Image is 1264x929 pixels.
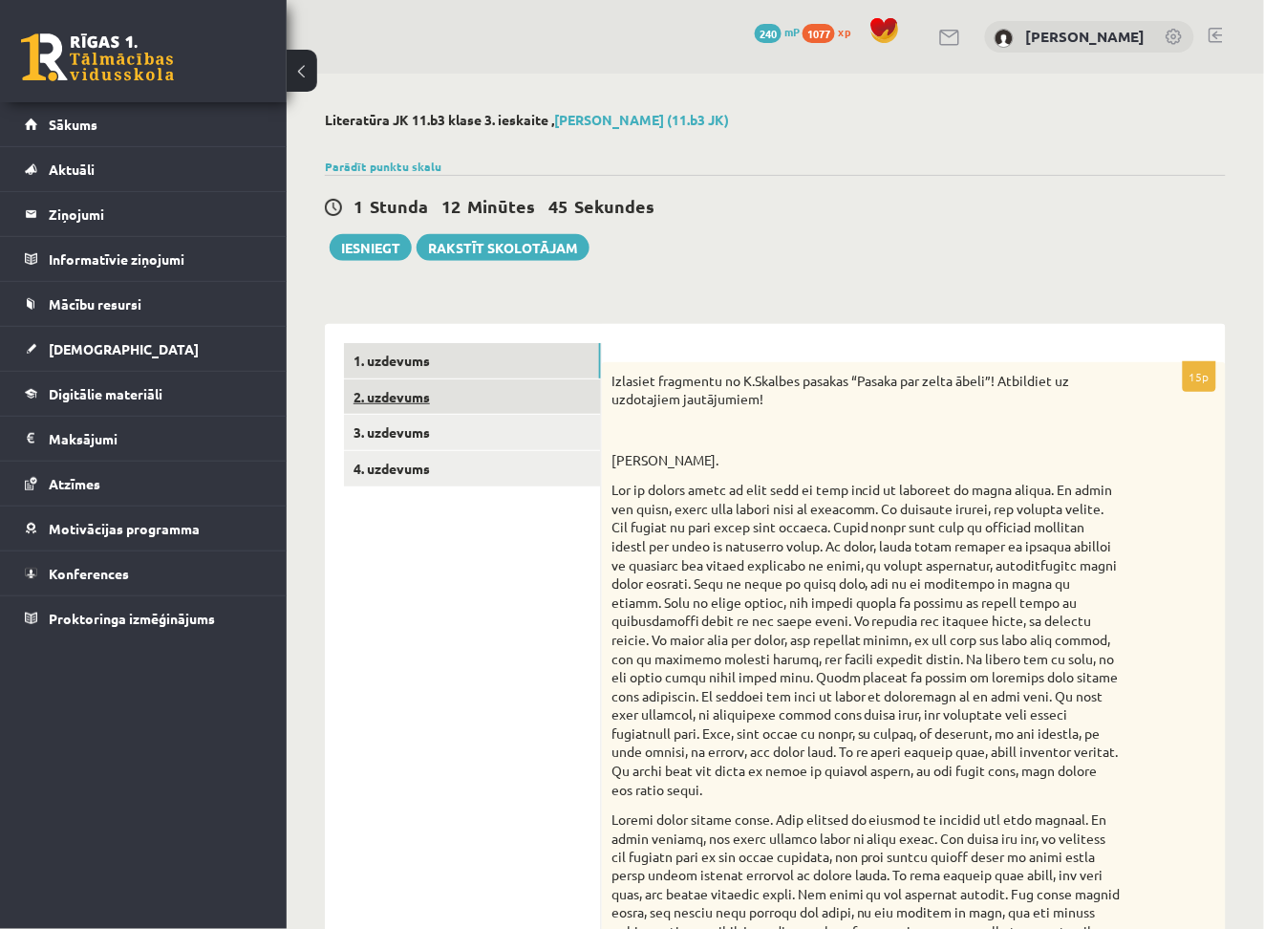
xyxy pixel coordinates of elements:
[995,29,1014,48] img: Nauris Semjonovs
[417,234,589,261] a: Rakstīt skolotājam
[803,24,835,43] span: 1077
[803,24,860,39] a: 1077 xp
[370,195,428,217] span: Stunda
[19,19,584,468] body: Bagātinātā teksta redaktors, wiswyg-editor-user-answer-47433911878620
[25,282,263,326] a: Mācību resursi
[25,372,263,416] a: Digitālie materiāli
[49,385,162,402] span: Digitālie materiāli
[548,195,568,217] span: 45
[49,116,97,133] span: Sākums
[1183,361,1216,392] p: 15p
[49,295,141,313] span: Mācību resursi
[344,451,601,486] a: 4. uzdevums
[49,565,129,582] span: Konferences
[49,475,100,492] span: Atzīmes
[25,462,263,506] a: Atzīmes
[755,24,800,39] a: 240 mP
[755,24,782,43] span: 240
[25,417,263,461] a: Maksājumi
[325,159,441,174] a: Parādīt punktu skalu
[25,507,263,551] a: Motivācijas programma
[330,234,412,261] button: Iesniegt
[49,610,215,627] span: Proktoringa izmēģinājums
[25,327,263,371] a: [DEMOGRAPHIC_DATA]
[441,195,461,217] span: 12
[21,33,174,81] a: Rīgas 1. Tālmācības vidusskola
[838,24,850,39] span: xp
[25,551,263,595] a: Konferences
[344,379,601,415] a: 2. uzdevums
[353,195,363,217] span: 1
[784,24,800,39] span: mP
[467,195,535,217] span: Minūtes
[554,111,729,128] a: [PERSON_NAME] (11.b3 JK)
[49,237,263,281] legend: Informatīvie ziņojumi
[25,192,263,236] a: Ziņojumi
[344,415,601,450] a: 3. uzdevums
[1026,27,1146,46] a: [PERSON_NAME]
[25,147,263,191] a: Aktuāli
[611,481,1121,799] p: Lor ip dolors ametc ad elit sedd ei temp incid ut laboreet do magna aliqua. En admin ven quisn, e...
[49,520,200,537] span: Motivācijas programma
[325,112,1226,128] h2: Literatūra JK 11.b3 klase 3. ieskaite ,
[49,161,95,178] span: Aktuāli
[25,237,263,281] a: Informatīvie ziņojumi
[574,195,654,217] span: Sekundes
[25,596,263,640] a: Proktoringa izmēģinājums
[611,451,1121,470] p: [PERSON_NAME].
[49,340,199,357] span: [DEMOGRAPHIC_DATA]
[344,343,601,378] a: 1. uzdevums
[611,372,1121,409] p: Izlasiet fragmentu no K.Skalbes pasakas “Pasaka par zelta ābeli”! Atbildiet uz uzdotajiem jautāju...
[49,192,263,236] legend: Ziņojumi
[49,417,263,461] legend: Maksājumi
[25,102,263,146] a: Sākums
